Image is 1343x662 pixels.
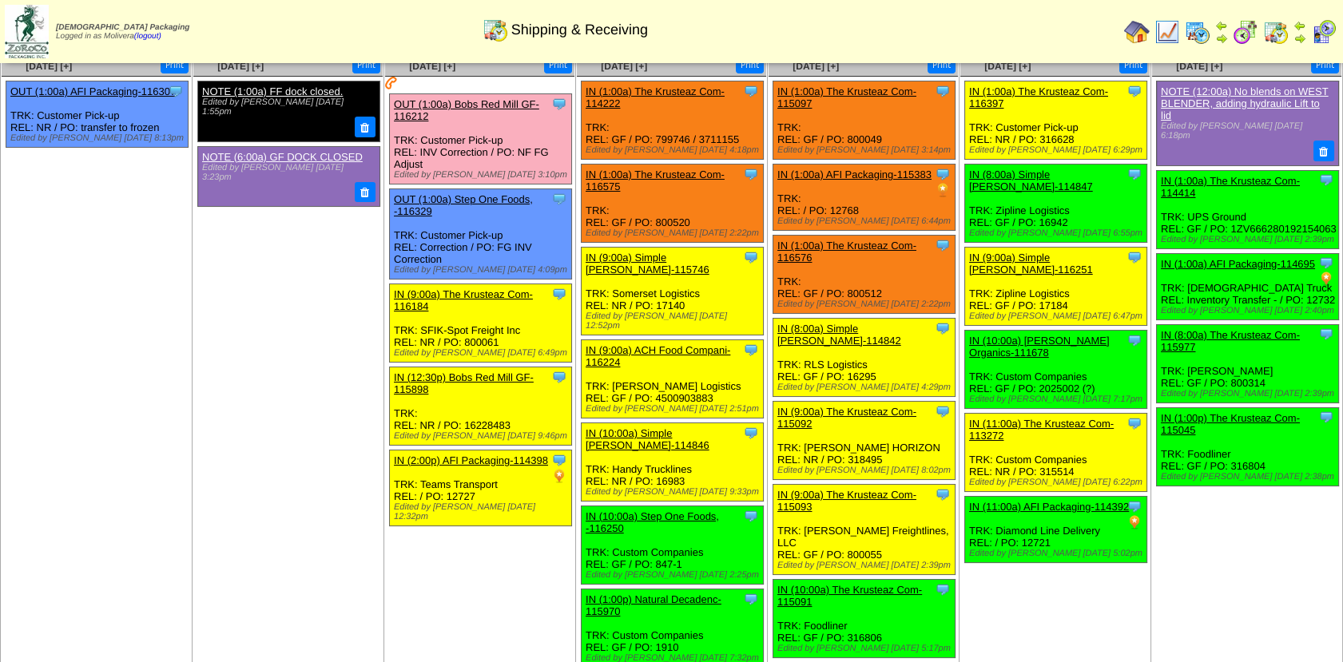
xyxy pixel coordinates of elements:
[586,85,725,109] a: IN (1:00a) The Krusteaz Com-114222
[1215,19,1228,32] img: arrowleft.gif
[1126,332,1142,348] img: Tooltip
[394,348,571,358] div: Edited by [PERSON_NAME] [DATE] 6:49pm
[202,85,343,97] a: NOTE (1:00a) FF dock closed.
[777,561,955,570] div: Edited by [PERSON_NAME] [DATE] 2:39pm
[969,252,1093,276] a: IN (9:00a) Simple [PERSON_NAME]-116251
[777,85,916,109] a: IN (1:00a) The Krusteaz Com-115097
[5,5,49,58] img: zoroco-logo-small.webp
[969,228,1146,238] div: Edited by [PERSON_NAME] [DATE] 6:55pm
[935,182,951,198] img: PO
[10,133,188,143] div: Edited by [PERSON_NAME] [DATE] 8:13pm
[1185,19,1210,45] img: calendarprod.gif
[10,85,176,97] a: OUT (1:00a) AFI Packaging-116307
[777,644,955,653] div: Edited by [PERSON_NAME] [DATE] 5:17pm
[1233,19,1258,45] img: calendarblend.gif
[1318,172,1334,188] img: Tooltip
[1126,514,1142,530] img: PO
[935,237,951,253] img: Tooltip
[551,286,567,302] img: Tooltip
[551,452,567,468] img: Tooltip
[586,510,719,534] a: IN (10:00a) Step One Foods, -116250
[1263,19,1289,45] img: calendarinout.gif
[1293,32,1306,45] img: arrowright.gif
[1157,170,1339,248] div: TRK: UPS Ground REL: GF / PO: 1ZV666280192154063
[1161,121,1331,141] div: Edited by [PERSON_NAME] [DATE] 6:18pm
[743,342,759,358] img: Tooltip
[394,431,571,441] div: Edited by [PERSON_NAME] [DATE] 9:46pm
[969,418,1114,442] a: IN (11:00a) The Krusteaz Com-113272
[965,81,1147,160] div: TRK: Customer Pick-up REL: NR / PO: 316628
[1161,412,1300,436] a: IN (1:00p) The Krusteaz Com-115045
[743,83,759,99] img: Tooltip
[969,145,1146,155] div: Edited by [PERSON_NAME] [DATE] 6:29pm
[134,32,161,41] a: (logout)
[965,414,1147,492] div: TRK: Custom Companies REL: NR / PO: 315514
[56,23,189,32] span: [DEMOGRAPHIC_DATA] Packaging
[1318,326,1334,342] img: Tooltip
[586,228,763,238] div: Edited by [PERSON_NAME] [DATE] 2:22pm
[743,249,759,265] img: Tooltip
[56,23,189,41] span: Logged in as Molivera
[1313,141,1334,161] button: Delete Note
[1161,258,1315,270] a: IN (1:00a) AFI Packaging-114695
[394,98,539,122] a: OUT (1:00a) Bobs Red Mill GF-116212
[1126,415,1142,431] img: Tooltip
[743,508,759,524] img: Tooltip
[777,383,955,392] div: Edited by [PERSON_NAME] [DATE] 4:29pm
[394,193,533,217] a: OUT (1:00a) Step One Foods, -116329
[355,182,375,203] button: Delete Note
[1157,324,1339,402] div: TRK: [PERSON_NAME] REL: GF / PO: 800314
[483,17,508,42] img: calendarinout.gif
[965,248,1147,326] div: TRK: Zipline Logistics REL: GF / PO: 17184
[777,323,901,347] a: IN (8:00a) Simple [PERSON_NAME]-114842
[935,320,951,336] img: Tooltip
[969,478,1146,487] div: Edited by [PERSON_NAME] [DATE] 6:22pm
[1126,83,1142,99] img: Tooltip
[1126,498,1142,514] img: Tooltip
[586,311,763,331] div: Edited by [PERSON_NAME] [DATE] 12:52pm
[1161,85,1329,121] a: NOTE (12:00a) No blends on WEST BLENDER, adding hydraulic Lift to lid
[202,97,372,117] div: Edited by [PERSON_NAME] [DATE] 1:55pm
[1161,329,1300,353] a: IN (8:00a) The Krusteaz Com-115977
[1161,306,1338,315] div: Edited by [PERSON_NAME] [DATE] 2:40pm
[6,81,189,148] div: TRK: Customer Pick-up REL: NR / PO: transfer to frozen
[1161,175,1300,199] a: IN (1:00a) The Krusteaz Com-114414
[773,485,956,575] div: TRK: [PERSON_NAME] Freightlines, LLC REL: GF / PO: 800055
[935,403,951,419] img: Tooltip
[1154,19,1180,45] img: line_graph.gif
[1157,253,1339,319] div: TRK: [DEMOGRAPHIC_DATA] Truck REL: Inventory Transfer - / PO: 12732
[394,502,571,521] div: Edited by [PERSON_NAME] [DATE] 12:32pm
[168,83,184,99] img: Tooltip
[586,487,763,497] div: Edited by [PERSON_NAME] [DATE] 9:33pm
[582,423,764,501] div: TRK: Handy Trucklines REL: NR / PO: 16983
[935,486,951,502] img: Tooltip
[777,584,922,608] a: IN (10:00a) The Krusteaz Com-115091
[773,236,956,314] div: TRK: REL: GF / PO: 800512
[551,369,567,385] img: Tooltip
[1157,407,1339,486] div: TRK: Foodliner REL: GF / PO: 316804
[935,166,951,182] img: Tooltip
[777,216,955,226] div: Edited by [PERSON_NAME] [DATE] 6:44pm
[390,450,572,526] div: TRK: Teams Transport REL: / PO: 12727
[965,165,1147,243] div: TRK: Zipline Logistics REL: GF / PO: 16942
[551,191,567,207] img: Tooltip
[773,580,956,658] div: TRK: Foodliner REL: GF / PO: 316806
[582,340,764,418] div: TRK: [PERSON_NAME] Logistics REL: GF / PO: 4500903883
[743,166,759,182] img: Tooltip
[551,468,567,484] img: PO
[1161,472,1338,482] div: Edited by [PERSON_NAME] [DATE] 2:38pm
[582,248,764,335] div: TRK: Somerset Logistics REL: NR / PO: 17140
[586,593,721,617] a: IN (1:00p) Natural Decadenc-115970
[586,168,725,192] a: IN (1:00a) The Krusteaz Com-116575
[582,165,764,243] div: TRK: REL: GF / PO: 800520
[773,402,956,480] div: TRK: [PERSON_NAME] HORIZON REL: NR / PO: 318495
[773,319,956,397] div: TRK: RLS Logistics REL: GF / PO: 16295
[586,145,763,155] div: Edited by [PERSON_NAME] [DATE] 4:18pm
[390,284,572,363] div: TRK: SFIK-Spot Freight Inc REL: NR / PO: 800061
[965,331,1147,409] div: TRK: Custom Companies REL: GF / PO: 2025002 (?)
[1318,255,1334,271] img: Tooltip
[935,581,951,597] img: Tooltip
[1311,19,1337,45] img: calendarcustomer.gif
[1161,389,1338,398] div: Edited by [PERSON_NAME] [DATE] 2:39pm
[1318,409,1334,425] img: Tooltip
